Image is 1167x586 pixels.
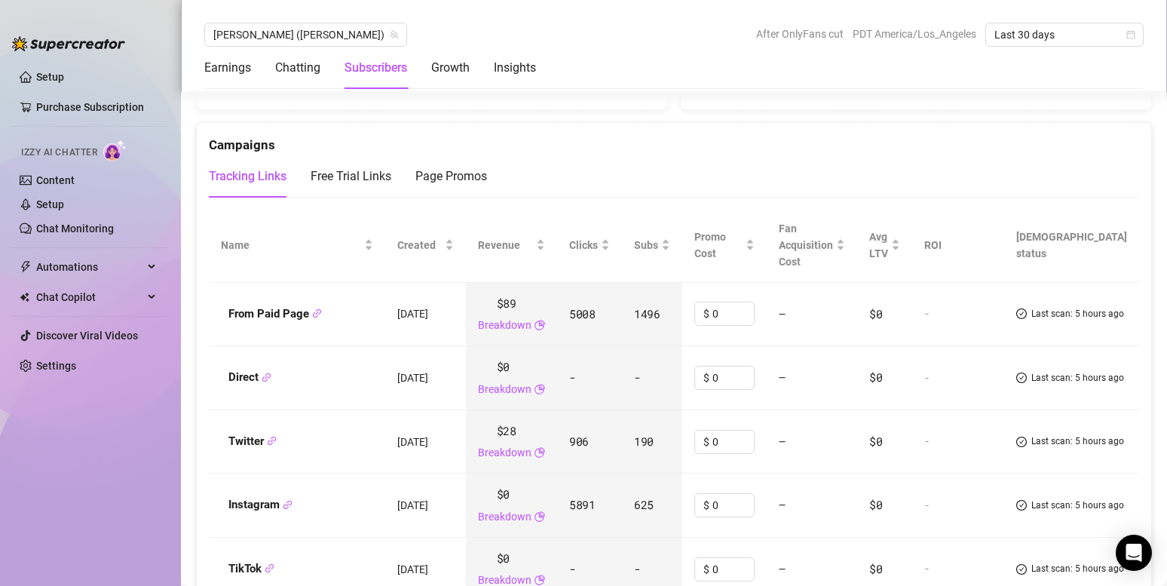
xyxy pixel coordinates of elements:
div: - [924,562,992,575]
a: Breakdown [478,317,531,333]
strong: Direct [228,370,271,384]
span: Last scan: 5 hours ago [1031,434,1124,449]
span: Revenue [478,237,533,253]
div: - [924,371,992,385]
span: link [265,563,274,573]
span: [DATE] [397,308,428,320]
span: Avg LTV [869,231,888,259]
button: Copy Link [267,436,277,447]
a: Breakdown [478,508,531,525]
strong: Twitter [228,434,277,448]
span: Subs [634,237,658,253]
span: team [390,30,399,39]
div: Tracking Links [209,167,286,186]
div: Chatting [275,59,320,77]
span: pie-chart [534,508,545,525]
span: Name [221,237,361,253]
a: Settings [36,360,76,372]
span: calendar [1126,30,1135,39]
span: [DATE] [397,436,428,448]
input: Enter cost [712,367,754,389]
span: — [779,497,786,512]
strong: TikTok [228,562,274,575]
span: 625 [634,497,654,512]
span: $0 [497,358,510,376]
span: $0 [869,497,882,512]
span: 5891 [569,497,596,512]
span: pie-chart [534,381,545,397]
div: - [924,434,992,448]
img: AI Chatter [103,140,127,161]
div: Subscribers [345,59,407,77]
span: check-circle [1016,434,1027,449]
span: After OnlyFans cut [756,23,844,45]
a: Setup [36,198,64,210]
span: 190 [634,434,654,449]
span: $28 [497,422,516,440]
span: $0 [869,561,882,576]
div: Earnings [204,59,251,77]
a: Breakdown [478,444,531,461]
span: Last scan: 5 hours ago [1031,562,1124,576]
input: Enter cost [712,558,754,581]
span: check-circle [1016,307,1027,321]
input: Enter cost [712,302,754,325]
span: link [262,373,271,382]
a: Chat Monitoring [36,222,114,235]
strong: From Paid Page [228,307,322,321]
span: — [779,306,786,321]
div: Page Promos [415,167,487,186]
span: pie-chart [534,444,545,461]
span: $0 [497,550,510,568]
span: Last scan: 5 hours ago [1031,371,1124,385]
div: - [924,307,992,321]
a: Setup [36,71,64,83]
input: Enter cost [712,431,754,453]
span: Izzy AI Chatter [21,146,97,160]
div: Free Trial Links [311,167,391,186]
input: Enter cost [712,494,754,517]
span: check-circle [1016,499,1027,513]
div: Campaigns [209,123,1139,155]
span: Mizzi (mizzimie) [213,23,398,46]
span: $0 [869,306,882,321]
span: check-circle [1016,562,1027,576]
a: Content [36,174,75,186]
div: Open Intercom Messenger [1116,535,1152,571]
img: logo-BBDzfeDw.svg [12,36,125,51]
span: $0 [497,486,510,504]
span: 906 [569,434,589,449]
button: Copy Link [262,372,271,383]
span: [DATE] [397,499,428,511]
strong: Instagram [228,498,293,511]
span: Last scan: 5 hours ago [1031,499,1124,513]
th: [DEMOGRAPHIC_DATA] status [1004,208,1139,283]
span: Promo Cost [694,229,743,262]
button: Copy Link [312,308,322,320]
span: $0 [869,434,882,449]
a: Discover Viral Videos [36,330,138,342]
span: PDT America/Los_Angeles [853,23,976,45]
span: link [267,436,277,446]
span: - [634,370,641,385]
span: — [779,434,786,449]
span: Last scan: 5 hours ago [1031,307,1124,321]
span: ROI [924,239,942,251]
span: thunderbolt [20,261,32,273]
span: $89 [497,295,516,313]
img: Chat Copilot [20,292,29,302]
span: $0 [869,370,882,385]
span: Created [397,237,442,253]
button: Copy Link [265,563,274,575]
span: Chat Copilot [36,285,143,309]
span: [DATE] [397,563,428,575]
span: Automations [36,255,143,279]
span: - [634,561,641,576]
span: Clicks [569,237,598,253]
span: check-circle [1016,371,1027,385]
button: Copy Link [283,499,293,511]
div: Insights [494,59,536,77]
span: - [569,561,576,576]
div: - [924,499,992,512]
span: — [779,561,786,576]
